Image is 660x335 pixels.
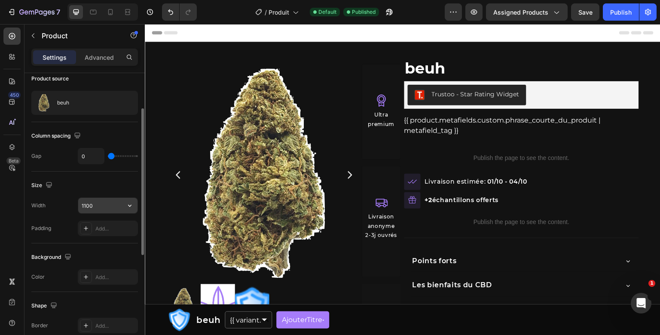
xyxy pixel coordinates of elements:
p: 7 [56,7,60,17]
iframe: Design area [145,24,660,335]
p: Les bienfaits du CBD [268,255,347,268]
p: Publish the page to see the content. [260,129,494,138]
div: Publish [610,8,632,17]
p: Settings [43,53,67,62]
button: Publish [603,3,639,21]
p: Points forts [268,231,312,243]
span: Produit [269,8,289,17]
div: Product source [31,75,69,83]
img: product feature img [35,94,52,111]
div: Undo/Redo [162,3,197,21]
div: Width [31,202,46,209]
div: Add... [95,225,136,233]
button: Carousel Next Arrow [200,146,210,156]
iframe: Intercom live chat [631,293,651,313]
img: Shipping Protection [90,260,125,306]
p: Ultra premium [220,86,253,104]
button: Trustoo - Star Rating Widget [263,61,382,81]
div: Beta [6,157,21,164]
input: Auto [78,198,137,213]
div: Gap [31,152,41,160]
span: 01/10 - 04/10 [343,154,383,161]
span: Save [578,9,593,16]
span: 1 [648,280,655,287]
img: Trustoo.png [270,66,280,76]
div: Color [31,273,45,281]
strong: +2 [280,172,287,180]
p: beuh [57,100,69,106]
div: Background [31,252,73,263]
button: Assigned Products [486,3,568,21]
div: Column spacing [31,130,82,142]
span: Titre [162,292,177,300]
div: Size [31,180,54,191]
p: Livraison [220,188,253,197]
p: anonyme 2-3j ouvrés [220,197,253,216]
div: Shape [31,300,59,312]
p: Advanced [85,53,114,62]
button: Save [571,3,599,21]
div: Add... [95,322,136,330]
div: {{ product.metafields.custom.phrase_courte_du_produit | metafield_tag }} [260,91,494,112]
p: Product [42,31,115,41]
span: Published [352,8,376,16]
div: 450 [8,92,21,98]
p: échantillons offerts [280,172,354,181]
div: Border [31,322,48,329]
div: Trustoo - Star Rating Widget [287,66,375,75]
span: / [265,8,267,17]
p: Publish the page to see the content. [260,194,494,203]
span: Default [318,8,336,16]
button: Carousel Back Arrow [28,146,39,156]
div: Padding [31,224,51,232]
input: Auto [78,148,104,164]
span: Livraison estimée: [280,154,341,161]
div: Add... [95,274,136,281]
span: Assigned Products [493,8,548,17]
button: 7 [3,3,64,21]
h1: beuh [260,34,494,55]
a: beuh [21,21,217,282]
